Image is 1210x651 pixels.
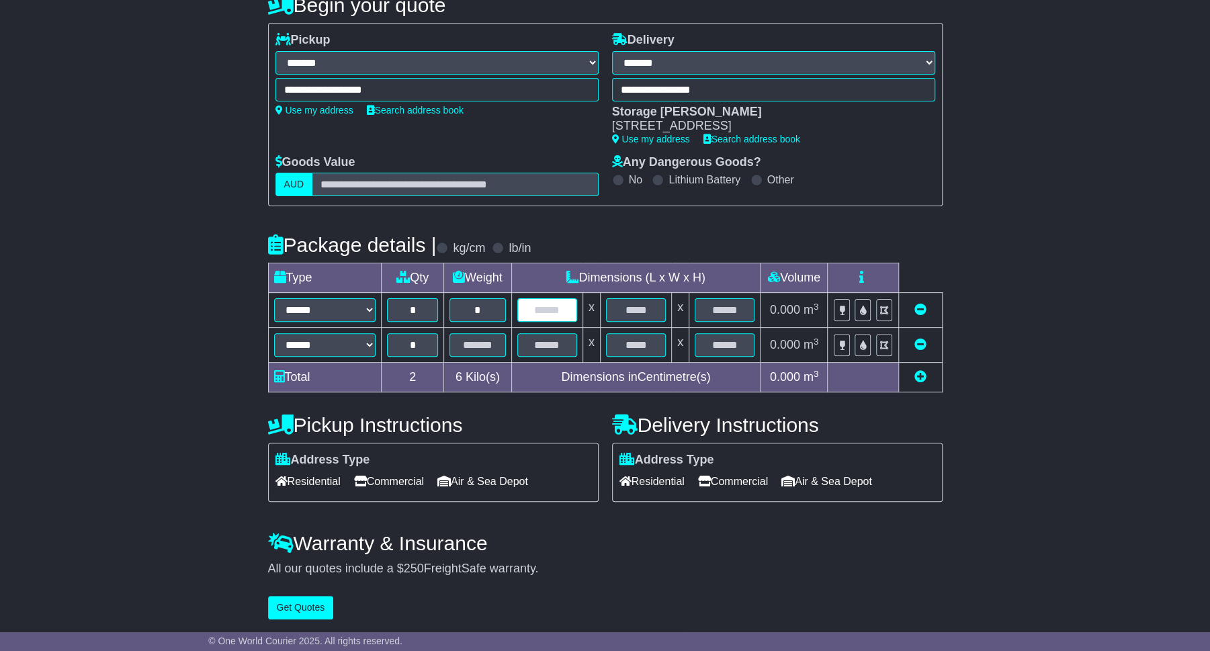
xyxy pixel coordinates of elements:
[619,471,685,492] span: Residential
[382,363,444,392] td: 2
[612,155,761,170] label: Any Dangerous Goods?
[672,328,689,363] td: x
[629,173,642,186] label: No
[509,241,531,256] label: lb/in
[456,370,462,384] span: 6
[770,338,800,351] span: 0.000
[268,596,334,619] button: Get Quotes
[275,471,341,492] span: Residential
[804,370,819,384] span: m
[612,119,922,134] div: [STREET_ADDRESS]
[781,471,872,492] span: Air & Sea Depot
[582,328,600,363] td: x
[511,363,761,392] td: Dimensions in Centimetre(s)
[367,105,464,116] a: Search address book
[444,263,512,293] td: Weight
[770,303,800,316] span: 0.000
[354,471,424,492] span: Commercial
[582,293,600,328] td: x
[275,155,355,170] label: Goods Value
[404,562,424,575] span: 250
[761,263,828,293] td: Volume
[275,105,353,116] a: Use my address
[268,234,437,256] h4: Package details |
[444,363,512,392] td: Kilo(s)
[612,105,922,120] div: Storage [PERSON_NAME]
[275,453,370,468] label: Address Type
[672,293,689,328] td: x
[437,471,528,492] span: Air & Sea Depot
[770,370,800,384] span: 0.000
[612,33,675,48] label: Delivery
[814,337,819,347] sup: 3
[453,241,485,256] label: kg/cm
[914,338,926,351] a: Remove this item
[668,173,740,186] label: Lithium Battery
[208,636,402,646] span: © One World Courier 2025. All rights reserved.
[914,303,926,316] a: Remove this item
[814,302,819,312] sup: 3
[268,562,943,576] div: All our quotes include a $ FreightSafe warranty.
[612,134,690,144] a: Use my address
[268,532,943,554] h4: Warranty & Insurance
[268,263,382,293] td: Type
[275,33,331,48] label: Pickup
[382,263,444,293] td: Qty
[703,134,800,144] a: Search address book
[268,363,382,392] td: Total
[804,303,819,316] span: m
[767,173,794,186] label: Other
[268,414,599,436] h4: Pickup Instructions
[804,338,819,351] span: m
[612,414,943,436] h4: Delivery Instructions
[511,263,761,293] td: Dimensions (L x W x H)
[275,173,313,196] label: AUD
[914,370,926,384] a: Add new item
[814,369,819,379] sup: 3
[698,471,768,492] span: Commercial
[619,453,714,468] label: Address Type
